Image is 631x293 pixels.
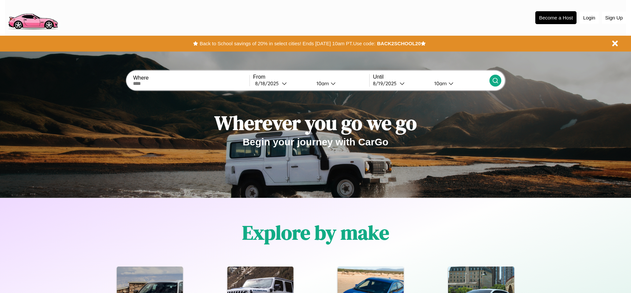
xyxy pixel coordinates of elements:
label: From [253,74,369,80]
button: Login [580,12,599,24]
img: logo [5,3,61,31]
label: Where [133,75,249,81]
button: Sign Up [602,12,626,24]
button: 10am [311,80,369,87]
label: Until [373,74,489,80]
button: 10am [429,80,489,87]
button: Back to School savings of 20% in select cities! Ends [DATE] 10am PT.Use code: [198,39,377,48]
button: 8/18/2025 [253,80,311,87]
button: Become a Host [535,11,577,24]
b: BACK2SCHOOL20 [377,41,421,46]
div: 10am [313,80,331,87]
div: 10am [431,80,448,87]
div: 8 / 19 / 2025 [373,80,400,87]
div: 8 / 18 / 2025 [255,80,282,87]
h1: Explore by make [242,219,389,246]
